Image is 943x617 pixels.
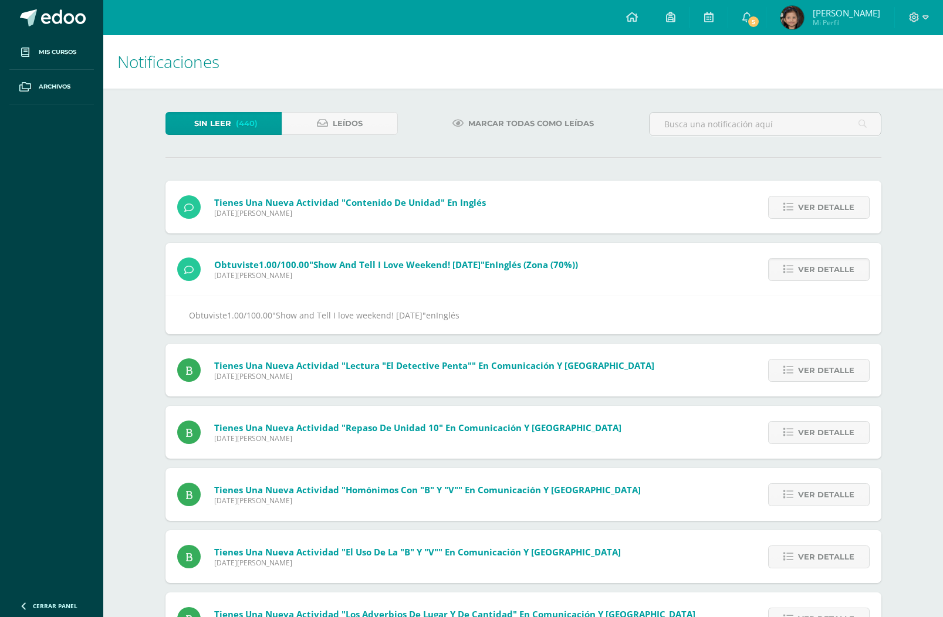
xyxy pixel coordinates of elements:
a: Sin leer(440) [165,112,282,135]
span: Archivos [39,82,70,91]
span: [DATE][PERSON_NAME] [214,496,641,506]
span: Tienes una nueva actividad "Lectura "El detective Penta"" En Comunicación y [GEOGRAPHIC_DATA] [214,360,654,371]
span: Ver detalle [798,196,854,218]
span: Tienes una nueva actividad "El uso de la "B" y "V"" En Comunicación y [GEOGRAPHIC_DATA] [214,546,621,558]
span: 5 [747,15,760,28]
div: Obtuviste en [189,308,858,323]
a: Leídos [282,112,398,135]
img: 055d0bc7010d98f9ef358e0b709c682e.png [780,6,804,29]
span: Inglés [436,310,459,321]
span: Ver detalle [798,360,854,381]
a: Archivos [9,70,94,104]
span: Mis cursos [39,48,76,57]
span: Inglés (Zona (70%)) [495,259,578,270]
span: 1.00/100.00 [259,259,309,270]
span: Notificaciones [117,50,219,73]
span: Cerrar panel [33,602,77,610]
span: Mi Perfil [813,18,880,28]
span: [DATE][PERSON_NAME] [214,371,654,381]
span: [DATE][PERSON_NAME] [214,558,621,568]
span: Ver detalle [798,259,854,280]
span: Tienes una nueva actividad "Repaso de Unidad 10" En Comunicación y [GEOGRAPHIC_DATA] [214,422,621,433]
span: [DATE][PERSON_NAME] [214,433,621,443]
span: [DATE][PERSON_NAME] [214,270,578,280]
span: Sin leer [194,113,231,134]
span: Ver detalle [798,546,854,568]
span: 1.00/100.00 [227,310,272,321]
span: (440) [236,113,258,134]
span: "Show and Tell I love weekend! [DATE]" [309,259,485,270]
span: Leídos [333,113,363,134]
span: "Show and Tell I love weekend! [DATE]" [272,310,426,321]
span: Tienes una nueva actividad "Homónimos con "B" y "V"" En Comunicación y [GEOGRAPHIC_DATA] [214,484,641,496]
span: Ver detalle [798,422,854,443]
span: Tienes una nueva actividad "Contenido de Unidad" En Inglés [214,196,486,208]
span: Marcar todas como leídas [468,113,594,134]
span: Ver detalle [798,484,854,506]
a: Mis cursos [9,35,94,70]
a: Marcar todas como leídas [438,112,609,135]
span: Obtuviste en [214,259,578,270]
span: [PERSON_NAME] [813,7,880,19]
span: [DATE][PERSON_NAME] [214,208,486,218]
input: Busca una notificación aquí [650,113,881,135]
